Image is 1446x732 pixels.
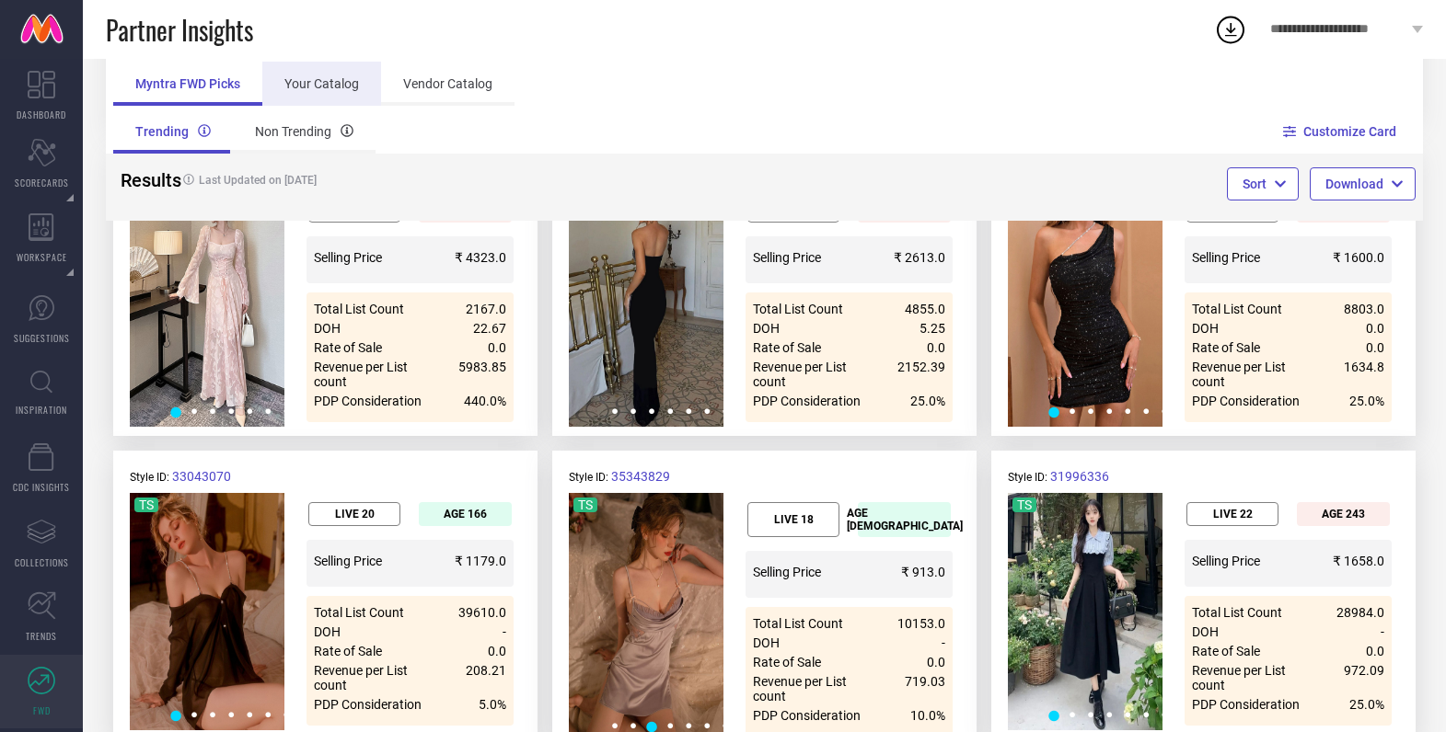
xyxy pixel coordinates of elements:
[753,250,876,265] div: Selling Price
[168,701,183,728] span: ●
[473,321,506,336] div: 22.67
[1192,644,1315,658] div: Rate of Sale
[753,360,876,389] div: Revenue per List count
[314,663,437,692] div: Revenue per List count
[1366,321,1384,336] div: 0.0
[1047,397,1061,425] span: ●
[466,302,506,316] div: 2167.0
[1161,404,1168,417] span: ●
[222,706,240,722] button: ●
[927,655,945,669] div: 0.0
[1192,250,1315,265] div: Selling Price
[1161,707,1168,721] span: ●
[488,340,506,355] div: 0.0
[1124,404,1131,417] span: ●
[1192,605,1315,620] div: Total List Count
[1333,554,1384,568] div: ₹ 1658.0
[1333,250,1384,265] div: ₹ 1600.0
[753,302,876,316] div: Total List Count
[1192,554,1315,568] div: Selling Price
[1050,469,1109,484] div: 31996336
[606,403,624,418] button: ●
[17,250,67,264] span: WORKSPACE
[264,404,272,417] span: ●
[1192,663,1315,692] div: Revenue per List count
[1214,13,1247,46] div: Open download list
[314,360,437,389] div: Revenue per List count
[703,404,711,417] span: ●
[1069,707,1076,721] span: ●
[1087,707,1094,721] span: ●
[905,302,945,316] div: 4855.0
[283,404,290,417] span: ●
[753,635,876,650] div: DOH
[630,718,637,732] span: ●
[1008,469,1399,484] p: Style ID:
[314,605,437,620] div: Total List Count
[227,404,235,417] span: ●
[240,706,259,722] button: ●
[203,706,222,722] button: ●
[458,605,506,620] div: 39610.0
[753,340,876,355] div: Rate of Sale
[927,340,945,355] div: 0.0
[314,302,437,316] div: Total List Count
[314,644,437,658] div: Rate of Sale
[569,469,960,484] p: Style ID:
[1310,167,1416,200] button: Download
[157,699,194,730] button: ●
[503,624,506,639] div: -
[1087,404,1094,417] span: ●
[1322,508,1365,520] p: AGE 243
[262,62,381,106] div: Your Catalog
[14,331,70,345] span: SUGGESTIONS
[233,109,376,154] div: Non Trending
[246,404,253,417] span: ●
[1155,706,1174,722] button: ●
[666,404,674,417] span: ●
[13,480,70,494] span: CDC INSIGHTS
[1336,605,1384,620] div: 28984.0
[1192,624,1315,639] div: DOH
[1344,302,1384,316] div: 8803.0
[479,697,506,712] div: 5.0%
[698,403,716,418] button: ●
[897,360,945,389] div: 2152.39
[157,395,194,427] button: ●
[703,718,711,732] span: ●
[1142,404,1150,417] span: ●
[130,493,284,730] img: i8dvSc6s_ffc4afa401c0473ba6fa1dc2015cfb3b.jpg
[1192,340,1315,355] div: Rate of Sale
[314,321,437,336] div: DOH
[1344,360,1384,389] div: 1634.8
[920,321,945,336] div: 5.25
[1100,706,1118,722] button: ●
[611,718,619,732] span: ●
[1227,167,1299,200] button: Sort
[488,644,506,658] div: 0.0
[227,707,235,721] span: ●
[942,635,945,650] div: -
[1192,394,1315,408] div: PDP Consideration
[661,403,679,418] button: ●
[1192,302,1315,316] div: Total List Count
[1008,189,1163,427] img: LR29vMlh_e2901c154d1f4af095348afb698465c9.jpg
[466,663,506,692] div: 208.21
[130,469,521,484] p: Style ID:
[168,397,183,425] span: ●
[15,555,69,569] span: COLLECTIONS
[753,394,876,408] div: PDP Consideration
[685,404,692,417] span: ●
[910,394,945,408] div: 25.0%
[174,174,696,187] h4: Last Updated on [DATE]
[1213,508,1253,520] p: LIVE 22
[222,403,240,418] button: ●
[16,403,67,417] span: INSPIRATION
[259,706,277,722] button: ●
[314,554,437,568] div: Selling Price
[1366,340,1384,355] div: 0.0
[910,708,945,723] div: 10.0%
[130,189,284,427] img: kS9pfOY7_aa8e4e0204c1403f914378023347b879.jpg
[753,708,876,723] div: PDP Consideration
[259,403,277,418] button: ●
